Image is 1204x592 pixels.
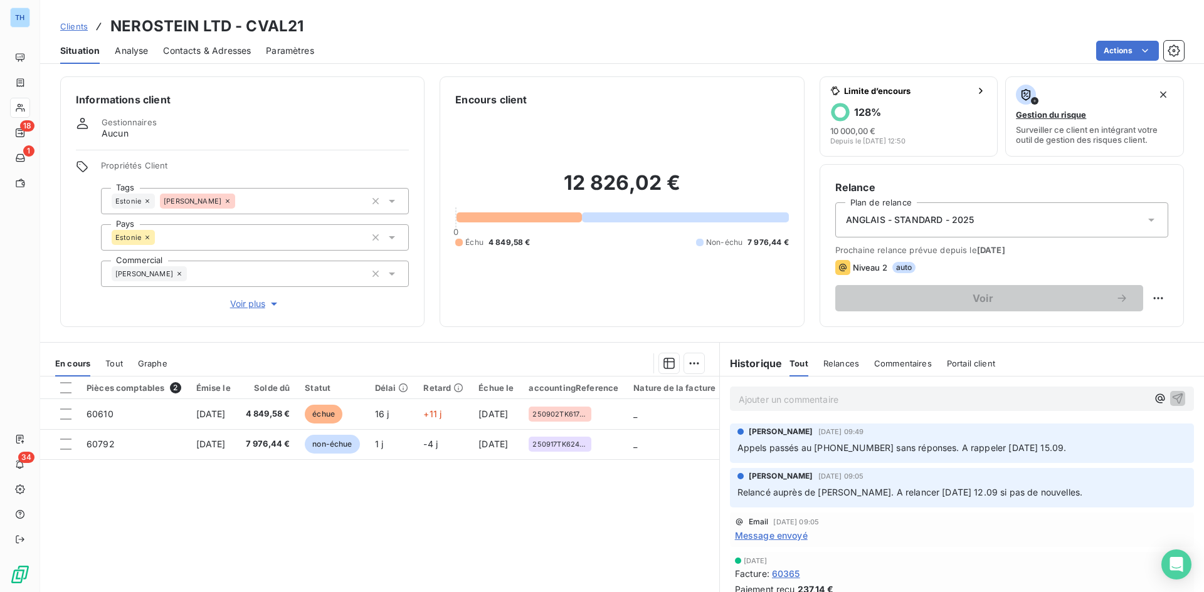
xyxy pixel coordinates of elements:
span: [DATE] [196,408,226,419]
span: [DATE] [478,439,508,449]
span: Depuis le [DATE] 12:50 [830,137,906,145]
span: 4 849,58 € [488,237,531,248]
div: TH [10,8,30,28]
span: échue [305,405,342,423]
a: Clients [60,20,88,33]
span: 60610 [87,408,114,419]
input: Ajouter une valeur [187,268,197,279]
span: Aucun [102,127,129,140]
h6: Relance [835,180,1168,195]
span: Appels passés au [PHONE_NUMBER] sans réponses. A rappeler [DATE] 15.09. [737,442,1067,453]
span: Analyse [115,44,148,57]
span: Estonie [115,197,141,205]
div: Statut [305,383,359,393]
div: Nature de la facture [633,383,716,393]
span: Propriétés Client [101,160,409,178]
div: accountingReference [529,383,618,393]
button: Voir [835,285,1143,311]
span: [DATE] 09:05 [818,472,864,480]
button: Limite d’encours128%10 000,00 €Depuis le [DATE] 12:50 [820,76,998,157]
span: _ [633,439,637,449]
span: Surveiller ce client en intégrant votre outil de gestion des risques client. [1016,125,1173,145]
span: [PERSON_NAME] [115,270,173,278]
span: 7 976,44 € [246,438,290,450]
span: auto [892,262,916,273]
span: Email [749,518,769,526]
span: 60792 [87,439,115,449]
img: Logo LeanPay [10,564,30,584]
span: Niveau 2 [853,262,887,273]
span: [DATE] [977,245,1005,255]
span: 0 [453,227,458,237]
span: 16 j [375,408,389,419]
span: Échu [465,237,483,248]
span: 10 000,00 € [830,126,875,136]
button: Gestion du risqueSurveiller ce client en intégrant votre outil de gestion des risques client. [1005,76,1184,157]
div: Délai [375,383,409,393]
span: Relancé auprès de [PERSON_NAME]. A relancer [DATE] 12.09 si pas de nouvelles. [737,487,1083,497]
span: +11 j [423,408,441,419]
span: _ [633,408,637,419]
span: [DATE] [196,439,226,449]
span: Prochaine relance prévue depuis le [835,245,1168,255]
span: En cours [55,358,90,368]
span: Gestion du risque [1016,110,1086,120]
span: 7 976,44 € [747,237,789,248]
span: 2 [170,382,181,393]
span: Tout [789,358,808,368]
div: Pièces comptables [87,382,181,393]
span: [DATE] [478,408,508,419]
span: Situation [60,44,100,57]
span: Contacts & Adresses [163,44,251,57]
span: 60365 [772,567,800,580]
h6: Historique [720,356,783,371]
div: Échue le [478,383,514,393]
span: Voir [850,293,1116,303]
span: -4 j [423,439,438,449]
div: Open Intercom Messenger [1161,549,1191,579]
span: [DATE] [744,557,768,564]
span: 18 [20,120,34,132]
span: Relances [823,358,859,368]
h2: 12 826,02 € [455,170,788,208]
button: Voir plus [101,297,409,311]
h6: 128 % [854,106,881,118]
span: 250902TK61765AW/S [532,410,588,418]
span: [PERSON_NAME] [164,197,221,205]
span: Commentaires [874,358,932,368]
span: Non-échu [706,237,742,248]
span: Tout [105,358,123,368]
span: 1 j [375,439,383,449]
span: 1 [23,145,34,157]
span: non-échue [305,435,359,454]
h6: Informations client [76,92,409,107]
div: Émise le [196,383,231,393]
button: Actions [1096,41,1159,61]
span: [DATE] 09:49 [818,428,864,435]
span: [PERSON_NAME] [749,426,813,437]
span: Gestionnaires [102,117,157,127]
span: [DATE] 09:05 [773,518,819,526]
span: 4 849,58 € [246,408,290,420]
span: 250917TK62410NG [532,440,588,448]
input: Ajouter une valeur [155,232,165,243]
span: ANGLAIS - STANDARD - 2025 [846,214,974,226]
input: Ajouter une valeur [235,195,245,207]
div: Retard [423,383,463,393]
span: Portail client [947,358,995,368]
span: Clients [60,21,88,31]
span: Paramètres [266,44,314,57]
span: Facture : [735,567,769,580]
span: 34 [18,452,34,463]
span: Estonie [115,234,141,241]
span: Message envoyé [735,529,808,542]
span: [PERSON_NAME] [749,470,813,482]
span: Limite d’encours [844,86,971,96]
span: Graphe [138,358,167,368]
span: Voir plus [230,298,280,310]
div: Solde dû [246,383,290,393]
h3: NEROSTEIN LTD - CVAL21 [110,15,304,38]
h6: Encours client [455,92,527,107]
